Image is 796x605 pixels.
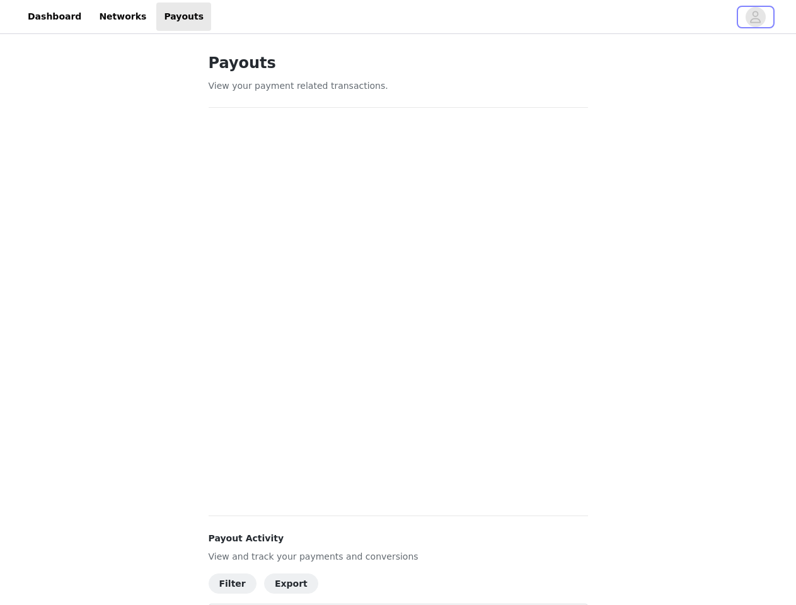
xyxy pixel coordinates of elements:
[209,550,588,563] p: View and track your payments and conversions
[749,7,761,27] div: avatar
[209,532,588,545] h4: Payout Activity
[209,79,588,93] p: View your payment related transactions.
[91,3,154,31] a: Networks
[209,52,588,74] h1: Payouts
[20,3,89,31] a: Dashboard
[264,573,318,594] button: Export
[209,573,257,594] button: Filter
[156,3,211,31] a: Payouts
